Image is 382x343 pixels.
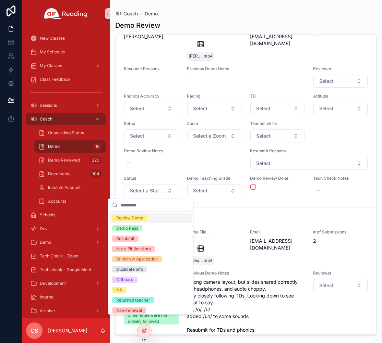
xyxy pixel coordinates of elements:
[40,240,51,245] span: Demo
[26,46,106,58] a: My Schedule
[48,327,87,334] p: [PERSON_NAME]
[40,294,55,300] span: Internal
[313,176,368,181] span: Tech Check Notes
[187,129,241,142] button: Select Button
[313,102,368,115] button: Select Button
[48,171,70,177] span: Documents
[124,184,178,197] button: Select Button
[26,113,106,125] a: Coach
[250,129,305,142] button: Select Button
[319,105,334,112] span: Select
[116,256,158,262] div: Withdraw Application
[40,308,55,314] span: Archive
[189,53,203,59] span: [PERSON_NAME]
[124,148,242,154] span: Demo Review Notes
[313,270,368,276] span: Reviewer
[124,121,179,126] span: Setup
[187,102,241,115] button: Select Button
[193,187,207,194] span: Select
[124,33,179,40] span: [PERSON_NAME]
[48,157,80,163] span: Demo Reviewed
[193,105,207,112] span: Select
[187,93,242,99] span: Pacing
[40,116,52,122] span: Coach
[250,33,305,47] span: [EMAIL_ADDRESS][DOMAIN_NAME]
[203,258,213,263] span: .mp4
[313,93,368,99] span: Attitude
[116,287,122,293] div: NA
[34,168,106,180] a: Documents104
[319,78,334,85] span: Select
[203,53,213,59] span: .mp4
[93,142,102,151] div: 16
[44,8,87,19] img: App logo
[90,170,102,178] div: 104
[40,267,91,272] span: Tech check - Google Meet
[250,93,305,99] span: TD
[124,129,178,142] button: Select Button
[108,212,193,314] div: Suggestions
[40,77,71,82] span: Class Feedback
[127,159,131,166] div: --
[313,66,368,72] span: Reviewer
[115,10,138,17] a: Coach
[40,226,48,231] span: Dev
[40,36,65,41] span: New Classes
[26,277,106,290] a: Development
[48,144,60,149] span: Demo
[26,236,106,249] a: Demo
[256,132,271,139] span: Select
[116,266,143,272] div: Duplicate info
[22,27,110,318] div: scrollable content
[26,60,106,72] a: My Classes
[26,209,106,221] a: Schools
[313,229,368,235] span: # of Submissions
[250,121,305,126] span: Teacher skills
[187,66,305,72] span: Previous Demo Notes
[48,185,81,190] span: Inactive Account
[250,148,368,154] span: Resubmit Reasons
[26,99,106,112] a: Sessions
[256,105,271,112] span: Select
[34,195,106,207] a: Accounts
[130,105,144,112] span: Select
[124,66,179,72] span: Resubmit Reasons
[26,250,106,262] a: Tech Check - Zoom
[250,176,305,181] span: Demo Review Done
[319,282,334,289] span: Select
[313,75,368,88] button: Select Button
[26,223,106,235] a: Dev
[116,246,151,252] div: Not a Fit (hard no)
[115,21,160,30] h1: Demo Review
[187,176,242,181] span: Demo Teaching Grade
[116,297,150,303] div: Returned teacher
[34,127,106,139] a: Onboarding Status
[187,184,241,197] button: Select Button
[40,63,62,68] span: My Classes
[34,154,106,166] a: Demo Reviewed220
[193,132,226,139] span: Select a Zoom
[31,327,38,335] span: CS
[123,10,138,17] span: Coach
[48,130,84,136] span: Onboarding Status
[145,10,158,17] a: Demo
[90,156,102,164] div: 220
[189,258,203,263] span: video1602398471
[48,199,66,204] span: Accounts
[124,176,179,181] span: Status
[130,132,144,139] span: Select
[34,181,106,194] a: Inactive Account
[26,305,106,317] a: Archive
[34,140,106,153] a: Demo16
[40,212,55,218] span: Schools
[256,160,271,167] span: Select
[26,73,106,86] a: Class Feedback
[116,215,143,221] div: Review Demo
[40,253,79,259] span: Tech Check - Zoom
[40,49,65,55] span: My Schedule
[116,307,142,314] div: Non-renewal
[124,102,178,115] button: Select Button
[26,291,106,303] a: Internal
[187,121,242,126] span: Zoom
